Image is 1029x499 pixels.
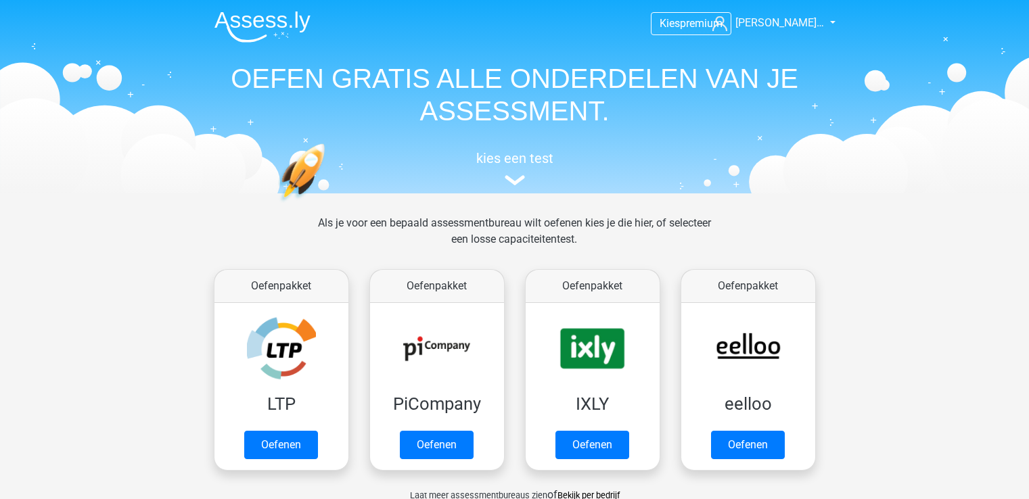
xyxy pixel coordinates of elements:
[400,431,474,459] a: Oefenen
[204,62,826,127] h1: OEFEN GRATIS ALLE ONDERDELEN VAN JE ASSESSMENT.
[505,175,525,185] img: assessment
[555,431,629,459] a: Oefenen
[680,17,723,30] span: premium
[204,150,826,186] a: kies een test
[651,14,731,32] a: Kiespremium
[660,17,680,30] span: Kies
[244,431,318,459] a: Oefenen
[711,431,785,459] a: Oefenen
[204,150,826,166] h5: kies een test
[214,11,311,43] img: Assessly
[707,15,825,31] a: [PERSON_NAME]…
[278,143,378,266] img: oefenen
[735,16,824,29] span: [PERSON_NAME]…
[307,215,722,264] div: Als je voor een bepaald assessmentbureau wilt oefenen kies je die hier, of selecteer een losse ca...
